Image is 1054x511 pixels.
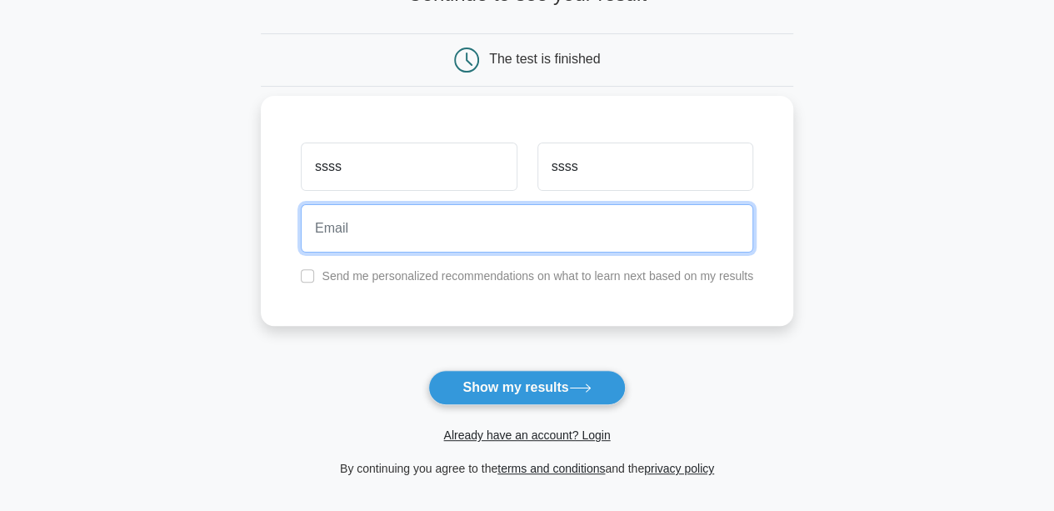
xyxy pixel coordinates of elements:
[537,143,753,191] input: Last name
[443,428,610,442] a: Already have an account? Login
[251,458,803,478] div: By continuing you agree to the and the
[489,52,600,66] div: The test is finished
[497,462,605,475] a: terms and conditions
[428,370,625,405] button: Show my results
[301,143,517,191] input: First name
[644,462,714,475] a: privacy policy
[322,269,753,283] label: Send me personalized recommendations on what to learn next based on my results
[301,204,753,253] input: Email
